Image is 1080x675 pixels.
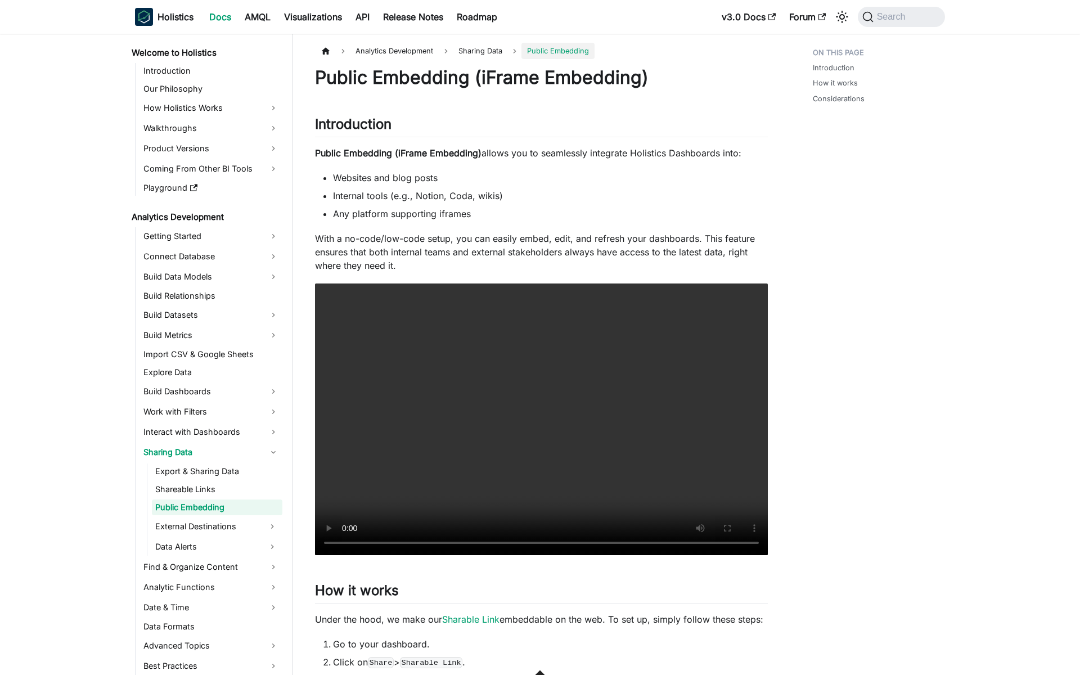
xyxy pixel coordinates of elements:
[333,171,768,184] li: Websites and blog posts
[124,34,292,675] nav: Docs sidebar
[315,283,768,555] video: Your browser does not support embedding video, but you can .
[400,657,462,668] code: Sharable Link
[315,147,481,159] strong: Public Embedding (iFrame Embedding)
[350,43,439,59] span: Analytics Development
[333,637,768,651] li: Go to your dashboard.
[315,582,768,604] h2: How it works
[315,232,768,272] p: With a no-code/low-code setup, you can easily embed, edit, and refresh your dashboards. This feat...
[152,481,282,497] a: Shareable Links
[262,517,282,535] button: Expand sidebar category 'External Destinations'
[128,209,282,225] a: Analytics Development
[140,180,282,196] a: Playground
[140,558,282,576] a: Find & Organize Content
[333,207,768,220] li: Any platform supporting iframes
[140,268,282,286] a: Build Data Models
[140,657,282,675] a: Best Practices
[333,655,768,669] li: Click on > .
[368,657,394,668] code: Share
[140,443,282,461] a: Sharing Data
[140,423,282,441] a: Interact with Dashboards
[140,63,282,79] a: Introduction
[140,139,282,157] a: Product Versions
[315,146,768,160] p: allows you to seamlessly integrate Holistics Dashboards into:
[315,66,768,89] h1: Public Embedding (iFrame Embedding)
[140,326,282,344] a: Build Metrics
[315,613,768,626] p: Under the hood, we make our embeddable on the web. To set up, simply follow these steps:
[140,81,282,97] a: Our Philosophy
[135,8,153,26] img: Holistics
[135,8,193,26] a: HolisticsHolisticsHolistics
[152,517,262,535] a: External Destinations
[152,463,282,479] a: Export & Sharing Data
[874,12,912,22] span: Search
[277,8,349,26] a: Visualizations
[376,8,450,26] a: Release Notes
[152,499,282,515] a: Public Embedding
[140,598,282,616] a: Date & Time
[715,8,782,26] a: v3.0 Docs
[140,364,282,380] a: Explore Data
[140,288,282,304] a: Build Relationships
[238,8,277,26] a: AMQL
[140,160,282,178] a: Coming From Other BI Tools
[140,403,282,421] a: Work with Filters
[315,116,768,137] h2: Introduction
[140,306,282,324] a: Build Datasets
[833,8,851,26] button: Switch between dark and light mode (currently system mode)
[140,247,282,265] a: Connect Database
[140,99,282,117] a: How Holistics Works
[152,538,262,556] a: Data Alerts
[140,227,282,245] a: Getting Started
[140,346,282,362] a: Import CSV & Google Sheets
[521,43,595,59] span: Public Embedding
[442,614,499,625] a: Sharable Link
[813,93,865,104] a: Considerations
[140,637,282,655] a: Advanced Topics
[157,10,193,24] b: Holistics
[450,8,504,26] a: Roadmap
[315,43,336,59] a: Home page
[782,8,832,26] a: Forum
[813,62,854,73] a: Introduction
[128,45,282,61] a: Welcome to Holistics
[202,8,238,26] a: Docs
[333,189,768,202] li: Internal tools (e.g., Notion, Coda, wikis)
[140,578,282,596] a: Analytic Functions
[349,8,376,26] a: API
[315,43,768,59] nav: Breadcrumbs
[140,382,282,400] a: Build Dashboards
[858,7,945,27] button: Search (Command+K)
[140,119,282,137] a: Walkthroughs
[813,78,858,88] a: How it works
[262,538,282,556] button: Expand sidebar category 'Data Alerts'
[140,619,282,634] a: Data Formats
[453,43,508,59] span: Sharing Data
